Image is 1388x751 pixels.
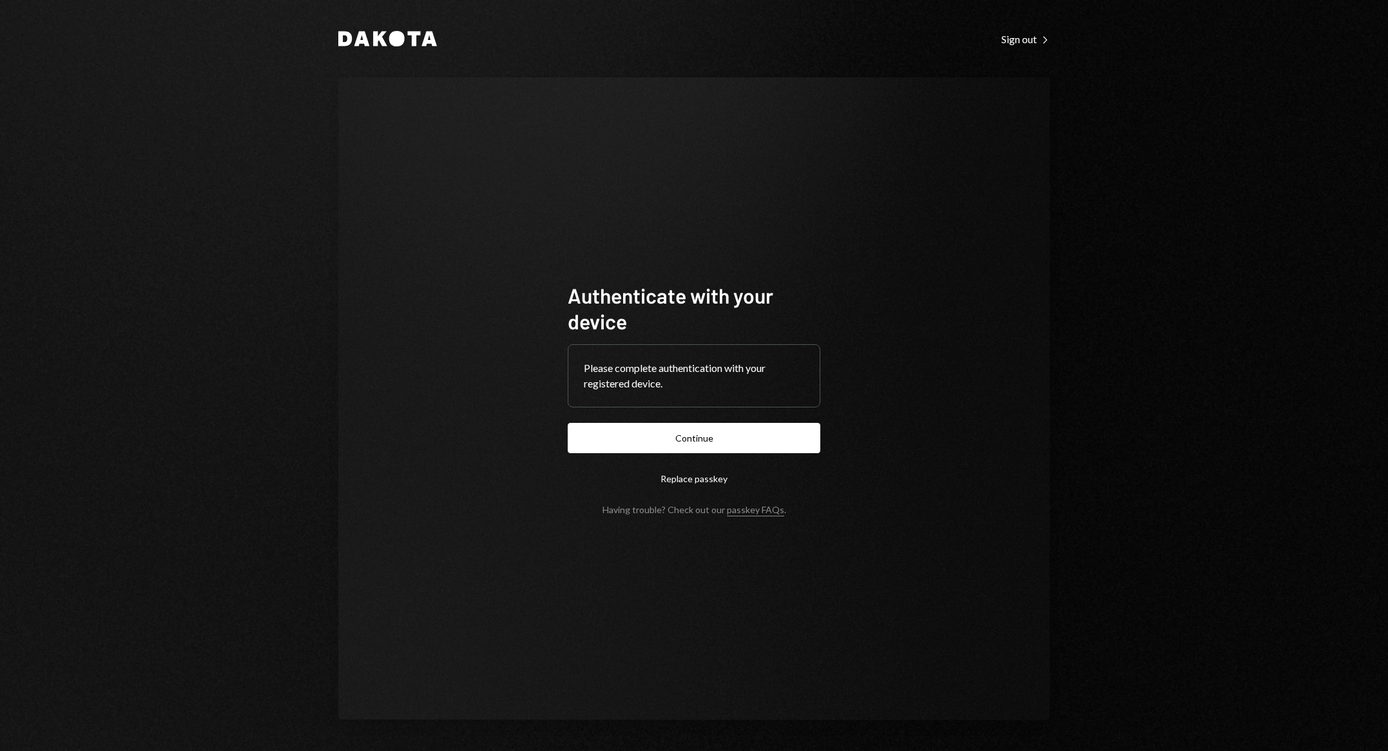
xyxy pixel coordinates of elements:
[584,360,804,391] div: Please complete authentication with your registered device.
[727,504,784,516] a: passkey FAQs
[568,463,820,494] button: Replace passkey
[1001,33,1050,46] div: Sign out
[1001,32,1050,46] a: Sign out
[568,282,820,334] h1: Authenticate with your device
[602,504,786,515] div: Having trouble? Check out our .
[568,423,820,453] button: Continue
